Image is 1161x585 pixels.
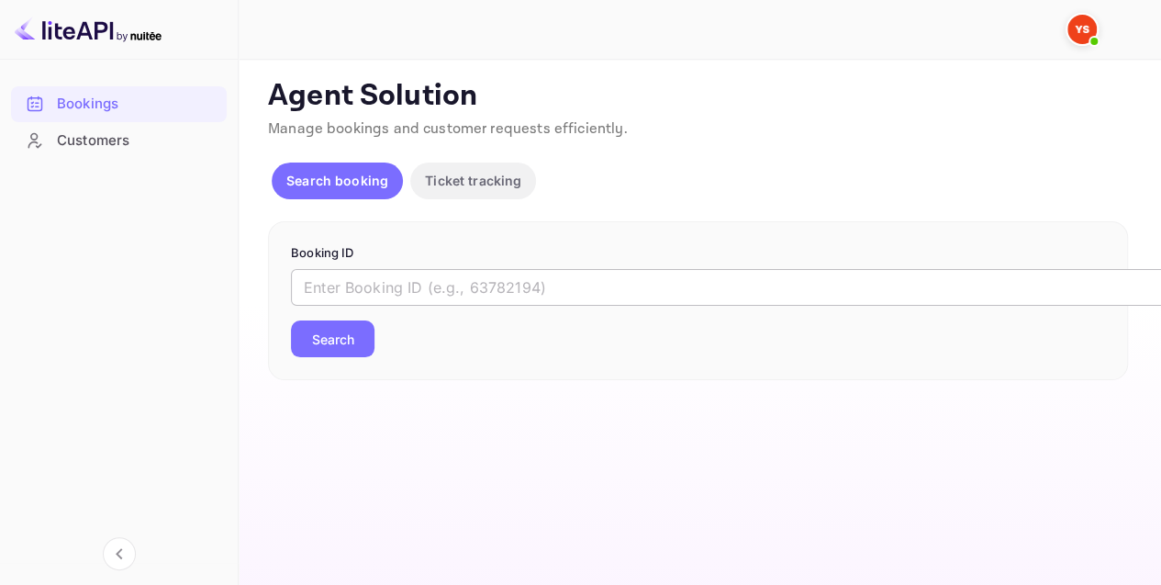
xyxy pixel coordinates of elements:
[291,244,1105,263] p: Booking ID
[425,171,521,190] p: Ticket tracking
[291,321,374,357] button: Search
[15,15,162,44] img: LiteAPI logo
[11,123,227,157] a: Customers
[268,78,1128,115] p: Agent Solution
[57,130,218,152] div: Customers
[268,119,628,139] span: Manage bookings and customer requests efficiently.
[11,86,227,122] div: Bookings
[286,171,388,190] p: Search booking
[1067,15,1097,44] img: Yandex Support
[103,537,136,570] button: Collapse navigation
[57,94,218,115] div: Bookings
[11,123,227,159] div: Customers
[11,86,227,120] a: Bookings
